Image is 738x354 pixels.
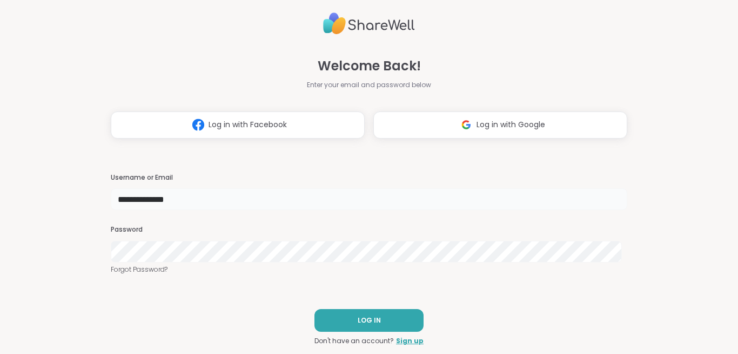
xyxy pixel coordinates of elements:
span: LOG IN [358,316,381,325]
button: LOG IN [314,309,424,332]
span: Welcome Back! [318,56,421,76]
a: Sign up [396,336,424,346]
img: ShareWell Logomark [188,115,209,135]
a: Forgot Password? [111,265,627,274]
img: ShareWell Logo [323,8,415,39]
span: Log in with Facebook [209,119,287,130]
h3: Password [111,225,627,234]
h3: Username or Email [111,173,627,182]
button: Log in with Google [373,112,627,139]
span: Don't have an account? [314,336,394,346]
span: Enter your email and password below [307,80,431,90]
img: ShareWell Logomark [456,115,477,135]
button: Log in with Facebook [111,112,365,139]
span: Log in with Google [477,119,545,130]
